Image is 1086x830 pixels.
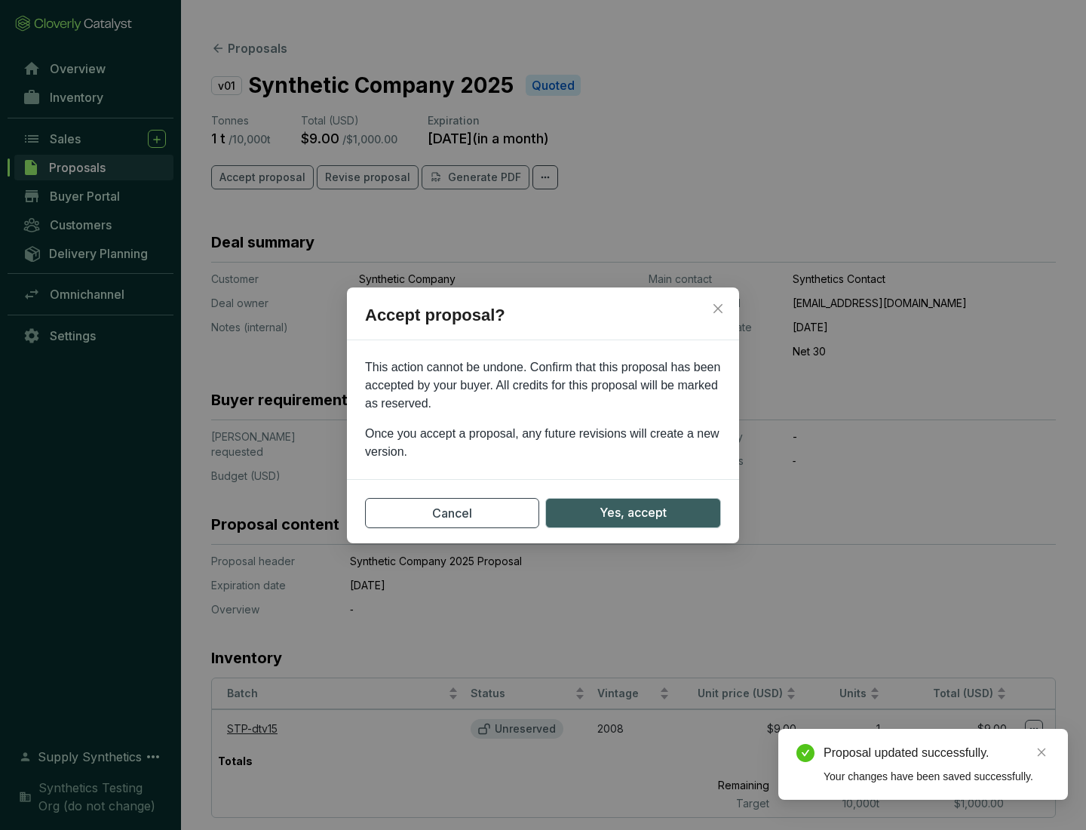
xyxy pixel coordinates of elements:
[432,504,472,522] span: Cancel
[824,744,1050,762] div: Proposal updated successfully.
[365,358,721,413] p: This action cannot be undone. Confirm that this proposal has been accepted by your buyer. All cre...
[824,768,1050,785] div: Your changes have been saved successfully.
[712,303,724,315] span: close
[545,498,721,528] button: Yes, accept
[796,744,814,762] span: check-circle
[1033,744,1050,761] a: Close
[600,503,667,522] span: Yes, accept
[706,303,730,315] span: Close
[347,303,739,340] h2: Accept proposal?
[1036,747,1047,758] span: close
[706,297,730,321] button: Close
[365,425,721,461] p: Once you accept a proposal, any future revisions will create a new version.
[365,498,539,528] button: Cancel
